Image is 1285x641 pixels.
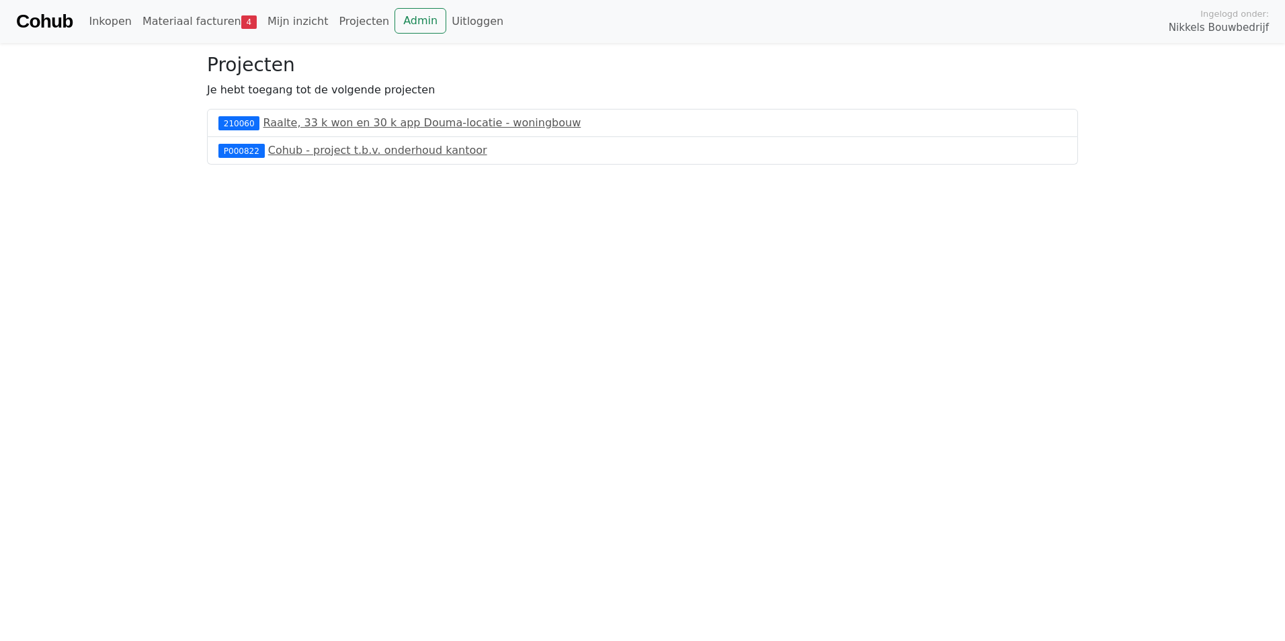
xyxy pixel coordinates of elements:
span: Nikkels Bouwbedrijf [1169,20,1269,36]
a: Projecten [333,8,395,35]
span: 4 [241,15,257,29]
div: P000822 [218,144,265,157]
a: Inkopen [83,8,136,35]
a: Raalte, 33 k won en 30 k app Douma-locatie - woningbouw [263,116,581,129]
a: Cohub [16,5,73,38]
a: Uitloggen [446,8,509,35]
div: 210060 [218,116,259,130]
a: Materiaal facturen4 [137,8,262,35]
a: Cohub - project t.b.v. onderhoud kantoor [268,144,487,157]
p: Je hebt toegang tot de volgende projecten [207,82,1078,98]
h3: Projecten [207,54,1078,77]
span: Ingelogd onder: [1200,7,1269,20]
a: Mijn inzicht [262,8,334,35]
a: Admin [395,8,446,34]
